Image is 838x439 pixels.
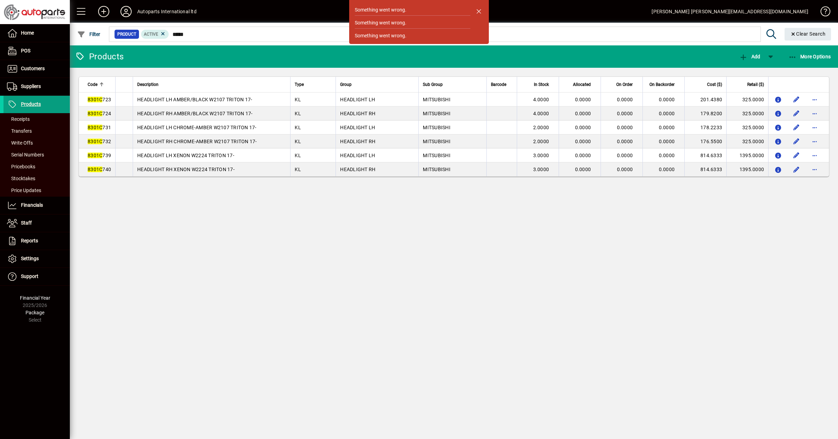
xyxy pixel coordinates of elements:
span: Receipts [7,116,30,122]
button: Edit [791,108,802,119]
button: More options [809,94,820,105]
div: Group [340,81,414,88]
span: 0.0000 [659,125,675,130]
span: 732 [88,139,111,144]
a: Serial Numbers [3,149,70,161]
span: 0.0000 [659,111,675,116]
span: MITSUBISHI [423,125,450,130]
span: Description [137,81,159,88]
em: 8301C [88,111,102,116]
td: 179.8200 [684,107,726,120]
span: Cost ($) [707,81,722,88]
span: On Order [616,81,633,88]
span: 0.0000 [659,153,675,158]
span: 740 [88,167,111,172]
span: Settings [21,256,39,261]
span: 0.0000 [575,97,591,102]
span: 0.0000 [617,111,633,116]
em: 8301C [88,167,102,172]
span: Barcode [491,81,506,88]
button: More Options [787,50,833,63]
span: KL [295,167,301,172]
a: Knowledge Base [815,1,829,24]
td: 325.0000 [726,107,768,120]
div: Description [137,81,286,88]
a: Price Updates [3,184,70,196]
button: Clear [785,28,831,41]
button: Add [93,5,115,18]
span: Financial Year [20,295,50,301]
span: Product [117,31,136,38]
td: 1395.0000 [726,162,768,176]
td: 325.0000 [726,120,768,134]
span: MITSUBISHI [423,167,450,172]
td: 325.0000 [726,93,768,107]
em: 8301C [88,125,102,130]
div: On Order [605,81,639,88]
span: KL [295,111,301,116]
div: Autoparts International ltd [137,6,197,17]
span: HEADLIGHT RH AMBER/BLACK W2107 TRITON 17- [137,111,252,116]
span: Filter [77,31,101,37]
a: Financials [3,197,70,214]
td: 178.2233 [684,120,726,134]
em: 8301C [88,97,102,102]
a: Transfers [3,125,70,137]
a: Customers [3,60,70,78]
span: 0.0000 [659,97,675,102]
a: Settings [3,250,70,268]
button: More options [809,122,820,133]
span: KL [295,139,301,144]
button: Edit [791,94,802,105]
span: 731 [88,125,111,130]
span: Transfers [7,128,32,134]
a: Receipts [3,113,70,125]
span: 0.0000 [575,139,591,144]
div: On Backorder [647,81,681,88]
span: More Options [788,54,831,59]
span: Allocated [573,81,591,88]
span: Clear Search [790,31,826,37]
span: Stocktakes [7,176,35,181]
div: Sub Group [423,81,482,88]
span: Sub Group [423,81,443,88]
span: HEADLIGHT RH XENON W2224 TRITON 17- [137,167,235,172]
span: On Backorder [649,81,675,88]
span: Code [88,81,97,88]
span: Serial Numbers [7,152,44,158]
span: 3.0000 [533,167,549,172]
span: POS [21,48,30,53]
span: Customers [21,66,45,71]
span: Suppliers [21,83,41,89]
span: 724 [88,111,111,116]
a: POS [3,42,70,60]
span: KL [295,153,301,158]
div: In Stock [521,81,555,88]
span: Group [340,81,352,88]
span: Reports [21,238,38,243]
span: 0.0000 [575,111,591,116]
span: 0.0000 [575,167,591,172]
button: More options [809,108,820,119]
span: HEADLIGHT RH [340,167,375,172]
button: Filter [75,28,102,41]
td: 325.0000 [726,134,768,148]
span: HEADLIGHT LH XENON W2224 TRITON 17- [137,153,234,158]
span: MITSUBISHI [423,111,450,116]
span: 739 [88,153,111,158]
span: 2.0000 [533,125,549,130]
a: Pricebooks [3,161,70,173]
span: HEADLIGHT LH AMBER/BLACK W2107 TRITON 17- [137,97,252,102]
span: Support [21,273,38,279]
span: Products [21,101,41,107]
span: 723 [88,97,111,102]
a: Support [3,268,70,285]
span: 4.0000 [533,111,549,116]
span: 4.0000 [533,97,549,102]
span: 0.0000 [659,167,675,172]
span: Pricebooks [7,164,35,169]
button: Profile [115,5,137,18]
span: 0.0000 [617,153,633,158]
a: Staff [3,214,70,232]
span: KL [295,97,301,102]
